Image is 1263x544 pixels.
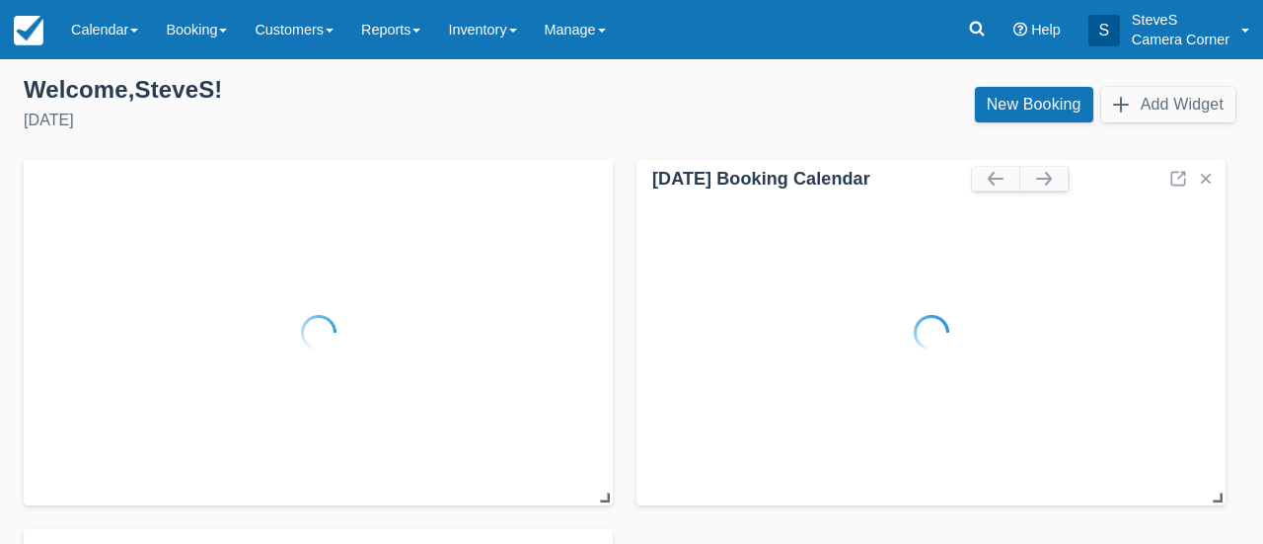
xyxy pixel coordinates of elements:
i: Help [1013,23,1027,37]
span: Help [1031,22,1061,38]
p: SteveS [1132,10,1229,30]
p: Camera Corner [1132,30,1229,49]
div: S [1088,15,1120,46]
a: New Booking [975,87,1093,122]
div: [DATE] [24,109,616,132]
button: Add Widget [1101,87,1235,122]
div: Welcome , SteveS ! [24,75,616,105]
img: checkfront-main-nav-mini-logo.png [14,16,43,45]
